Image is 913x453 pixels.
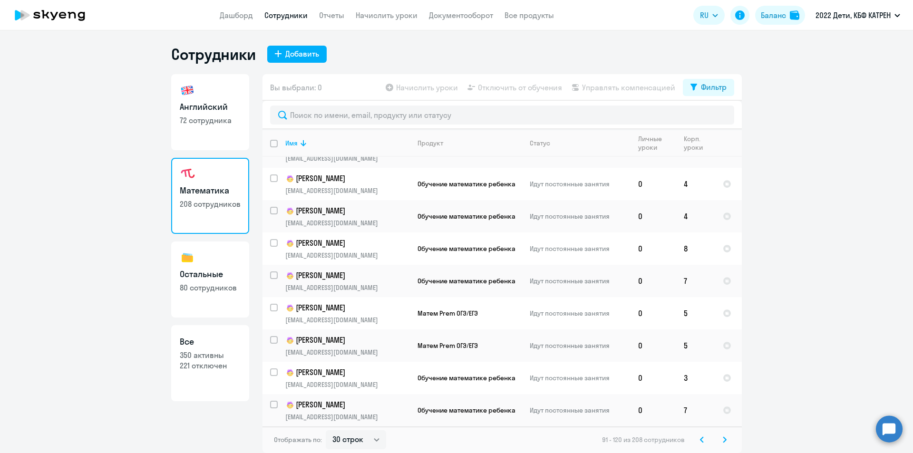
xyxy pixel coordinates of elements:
[285,367,409,378] p: [PERSON_NAME]
[285,271,295,280] img: child
[683,79,734,96] button: Фильтр
[285,303,295,313] img: child
[285,219,409,227] p: [EMAIL_ADDRESS][DOMAIN_NAME]
[180,101,241,113] h3: Английский
[180,360,241,371] p: 221 отключен
[285,173,409,184] p: [PERSON_NAME]
[602,435,685,444] span: 91 - 120 из 208 сотрудников
[180,282,241,293] p: 80 сотрудников
[267,46,327,63] button: Добавить
[530,244,630,253] p: Идут постоянные занятия
[530,341,630,350] p: Идут постоянные занятия
[418,406,515,414] span: Обучение математике ребенка
[530,374,630,382] p: Идут постоянные занятия
[180,166,195,182] img: math
[285,205,409,227] a: child[PERSON_NAME][EMAIL_ADDRESS][DOMAIN_NAME]
[755,6,805,25] button: Балансbalance
[631,329,676,362] td: 0
[676,297,715,329] td: 5
[285,348,409,357] p: [EMAIL_ADDRESS][DOMAIN_NAME]
[676,329,715,362] td: 5
[631,265,676,297] td: 0
[429,10,493,20] a: Документооборот
[530,309,630,318] p: Идут постоянные занятия
[270,106,734,125] input: Поиск по имени, email, продукту или статусу
[285,238,409,260] a: child[PERSON_NAME][EMAIL_ADDRESS][DOMAIN_NAME]
[418,244,515,253] span: Обучение математике ребенка
[790,10,799,20] img: balance
[285,238,409,249] p: [PERSON_NAME]
[676,168,715,200] td: 4
[285,239,295,248] img: child
[530,139,550,147] div: Статус
[631,200,676,232] td: 0
[171,74,249,150] a: Английский72 сотрудника
[631,232,676,265] td: 0
[285,399,409,411] p: [PERSON_NAME]
[285,399,409,421] a: child[PERSON_NAME][EMAIL_ADDRESS][DOMAIN_NAME]
[285,400,295,410] img: child
[180,250,195,265] img: others
[676,200,715,232] td: 4
[676,232,715,265] td: 8
[285,186,409,195] p: [EMAIL_ADDRESS][DOMAIN_NAME]
[631,297,676,329] td: 0
[171,241,249,318] a: Остальные80 сотрудников
[676,362,715,394] td: 3
[285,380,409,389] p: [EMAIL_ADDRESS][DOMAIN_NAME]
[274,435,322,444] span: Отображать по:
[285,302,409,314] p: [PERSON_NAME]
[285,154,409,163] p: [EMAIL_ADDRESS][DOMAIN_NAME]
[285,139,298,147] div: Имя
[505,10,554,20] a: Все продукты
[319,10,344,20] a: Отчеты
[530,277,630,285] p: Идут постоянные занятия
[676,265,715,297] td: 7
[285,336,295,345] img: child
[285,173,409,195] a: child[PERSON_NAME][EMAIL_ADDRESS][DOMAIN_NAME]
[676,394,715,426] td: 7
[285,174,295,183] img: child
[180,83,195,98] img: english
[171,45,256,64] h1: Сотрудники
[180,115,241,125] p: 72 сотрудника
[180,184,241,197] h3: Математика
[811,4,905,27] button: 2022 Дети, КБФ КАТРЕН
[180,336,241,348] h3: Все
[418,309,478,318] span: Матем Prem ОГЭ/ЕГЭ
[418,139,522,147] div: Продукт
[700,10,709,21] span: RU
[180,350,241,360] p: 350 активны
[270,82,322,93] span: Вы выбрали: 0
[285,367,409,389] a: child[PERSON_NAME][EMAIL_ADDRESS][DOMAIN_NAME]
[631,394,676,426] td: 0
[171,158,249,234] a: Математика208 сотрудников
[418,374,515,382] span: Обучение математике ребенка
[418,212,515,221] span: Обучение математике ребенка
[684,135,708,152] div: Корп. уроки
[285,283,409,292] p: [EMAIL_ADDRESS][DOMAIN_NAME]
[220,10,253,20] a: Дашборд
[684,135,715,152] div: Корп. уроки
[418,277,515,285] span: Обучение математике ребенка
[761,10,786,21] div: Баланс
[816,10,891,21] p: 2022 Дети, КБФ КАТРЕН
[356,10,418,20] a: Начислить уроки
[701,81,727,93] div: Фильтр
[285,368,295,377] img: child
[285,335,409,346] p: [PERSON_NAME]
[285,251,409,260] p: [EMAIL_ADDRESS][DOMAIN_NAME]
[285,270,409,292] a: child[PERSON_NAME][EMAIL_ADDRESS][DOMAIN_NAME]
[285,48,319,59] div: Добавить
[418,139,443,147] div: Продукт
[418,341,478,350] span: Матем Prem ОГЭ/ЕГЭ
[530,139,630,147] div: Статус
[285,206,295,216] img: child
[285,335,409,357] a: child[PERSON_NAME][EMAIL_ADDRESS][DOMAIN_NAME]
[285,139,409,147] div: Имя
[285,205,409,217] p: [PERSON_NAME]
[530,406,630,414] p: Идут постоянные занятия
[180,268,241,280] h3: Остальные
[285,302,409,324] a: child[PERSON_NAME][EMAIL_ADDRESS][DOMAIN_NAME]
